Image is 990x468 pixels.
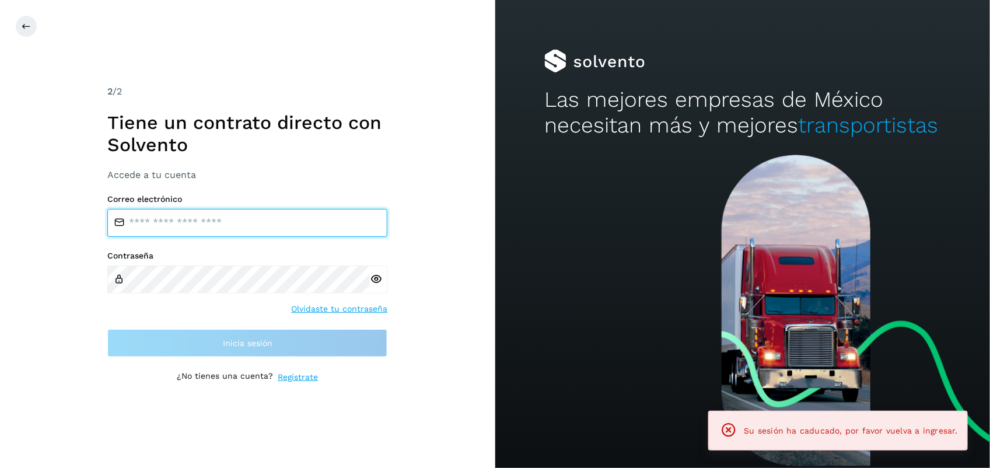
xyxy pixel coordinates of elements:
a: Olvidaste tu contraseña [291,303,387,315]
a: Regístrate [278,371,318,383]
label: Contraseña [107,251,387,261]
div: /2 [107,85,387,99]
label: Correo electrónico [107,194,387,204]
h1: Tiene un contrato directo con Solvento [107,111,387,156]
h3: Accede a tu cuenta [107,169,387,180]
span: Inicia sesión [223,339,272,347]
span: transportistas [798,113,938,138]
span: 2 [107,86,113,97]
button: Inicia sesión [107,329,387,357]
h2: Las mejores empresas de México necesitan más y mejores [544,87,940,139]
span: Su sesión ha caducado, por favor vuelva a ingresar. [744,426,958,435]
p: ¿No tienes una cuenta? [177,371,273,383]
